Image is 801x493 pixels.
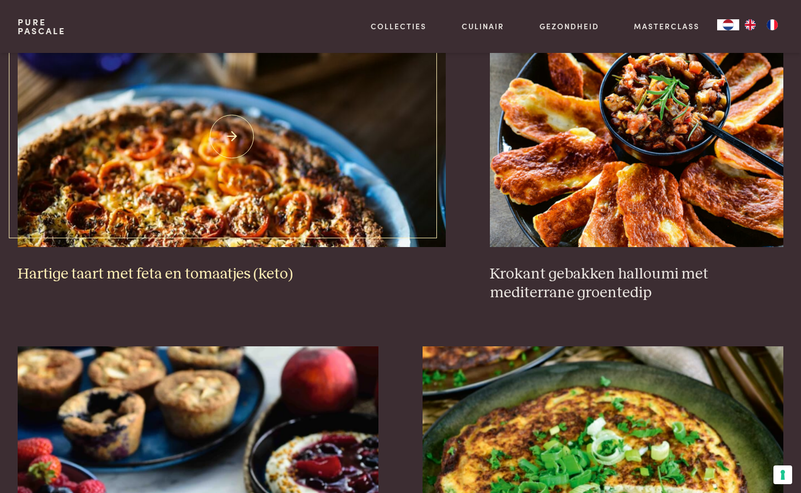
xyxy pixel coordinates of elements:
ul: Language list [739,19,783,30]
a: Krokant gebakken halloumi met mediterrane groentedip Krokant gebakken halloumi met mediterrane gr... [490,26,783,303]
a: Gezondheid [540,20,599,32]
a: Collecties [371,20,426,32]
img: Hartige taart met feta en tomaatjes (keto) [18,26,446,247]
button: Uw voorkeuren voor toestemming voor trackingtechnologieën [773,465,792,484]
a: Masterclass [634,20,699,32]
div: Language [717,19,739,30]
a: EN [739,19,761,30]
img: Krokant gebakken halloumi met mediterrane groentedip [490,26,783,247]
a: FR [761,19,783,30]
a: NL [717,19,739,30]
a: PurePascale [18,18,66,35]
a: Hartige taart met feta en tomaatjes (keto) Hartige taart met feta en tomaatjes (keto) [18,26,446,283]
h3: Hartige taart met feta en tomaatjes (keto) [18,265,446,284]
h3: Krokant gebakken halloumi met mediterrane groentedip [490,265,783,303]
a: Culinair [462,20,504,32]
aside: Language selected: Nederlands [717,19,783,30]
